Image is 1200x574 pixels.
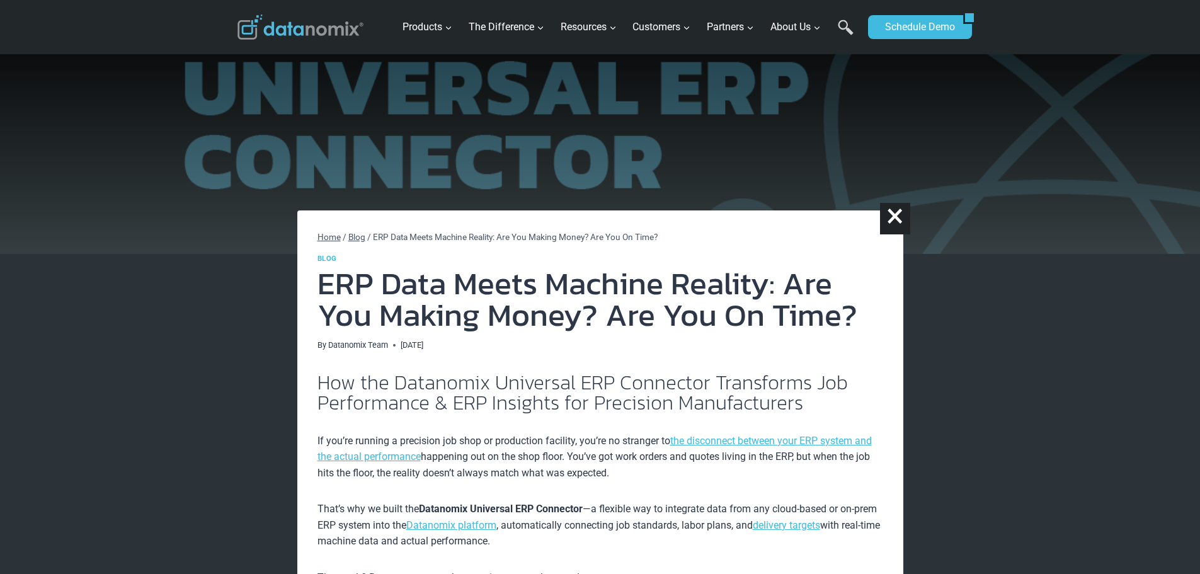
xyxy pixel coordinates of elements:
img: Datanomix [237,14,363,40]
nav: Primary Navigation [397,7,862,48]
h2: How the Datanomix Universal ERP Connector Transforms Job Performance & ERP Insights for Precision... [317,372,883,413]
span: ERP Data Meets Machine Reality: Are You Making Money? Are You On Time? [373,232,658,242]
span: By [317,339,326,352]
a: Datanomix Team [328,340,388,350]
a: Datanomix platform [406,519,496,531]
p: That’s why we built the —a flexible way to integrate data from any cloud-based or on-prem ERP sys... [317,501,883,549]
a: Blog [317,255,337,263]
p: If you’re running a precision job shop or production facility, you’re no stranger to happening ou... [317,433,883,481]
span: Resources [561,19,617,35]
a: Home [317,232,341,242]
h1: ERP Data Meets Machine Reality: Are You Making Money? Are You On Time? [317,268,883,331]
span: / [367,232,371,242]
strong: Datanomix Universal ERP Connector [419,503,583,515]
a: × [880,203,910,234]
nav: Breadcrumbs [317,231,883,244]
a: delivery targets [753,519,820,531]
a: Blog [348,232,365,242]
span: / [343,232,346,242]
a: Search [838,20,854,48]
span: The Difference [469,19,544,35]
a: Schedule Demo [868,15,963,39]
span: Partners [707,19,754,35]
span: Products [403,19,452,35]
span: About Us [770,19,821,35]
span: Customers [632,19,690,35]
time: [DATE] [401,339,423,352]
